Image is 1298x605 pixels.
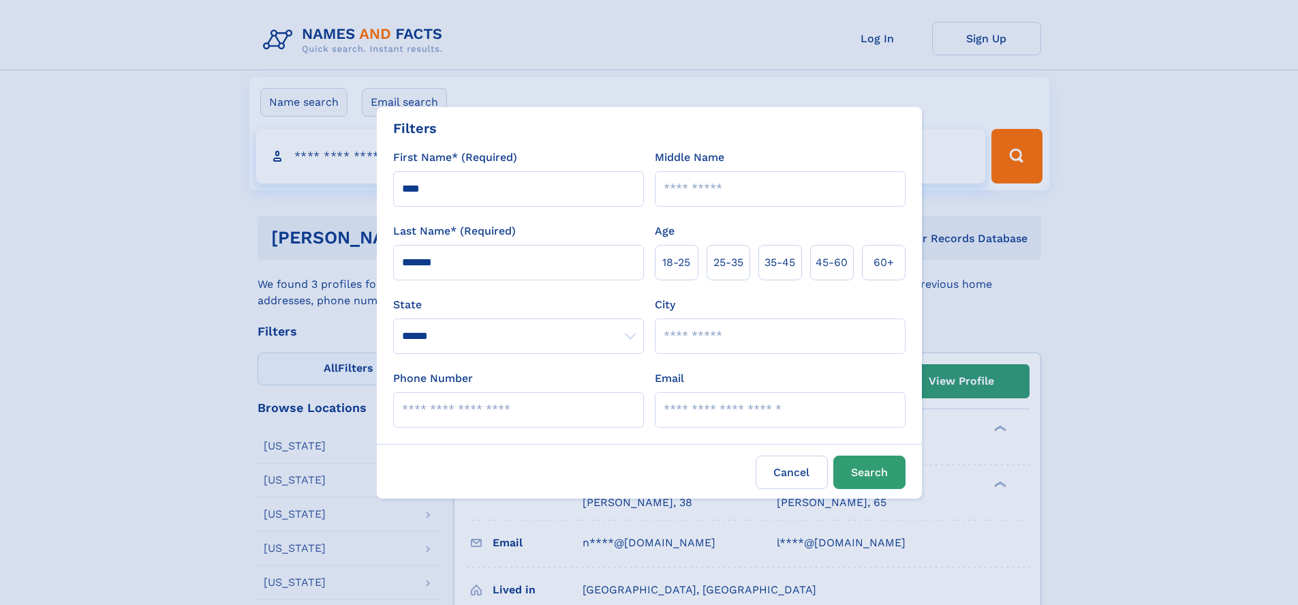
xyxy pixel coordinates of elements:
[764,254,795,271] span: 35‑45
[655,223,675,239] label: Age
[393,118,437,138] div: Filters
[655,297,675,313] label: City
[393,297,644,313] label: State
[393,149,517,166] label: First Name* (Required)
[816,254,848,271] span: 45‑60
[713,254,743,271] span: 25‑35
[393,223,516,239] label: Last Name* (Required)
[756,456,828,489] label: Cancel
[393,370,473,387] label: Phone Number
[662,254,690,271] span: 18‑25
[655,149,724,166] label: Middle Name
[655,370,684,387] label: Email
[874,254,894,271] span: 60+
[833,456,906,489] button: Search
